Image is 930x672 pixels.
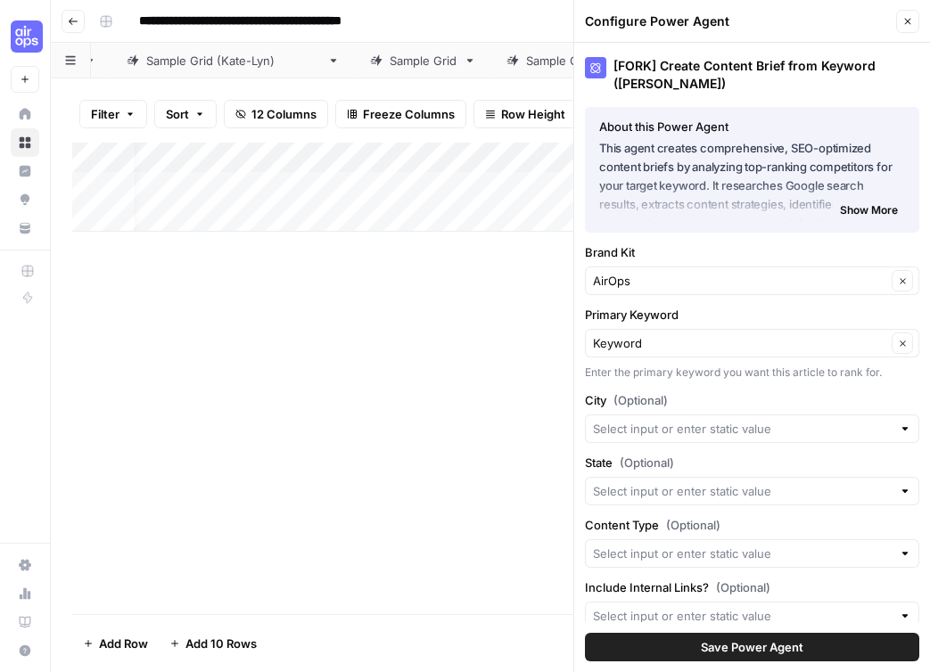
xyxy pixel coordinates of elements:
[585,306,919,324] label: Primary Keyword
[251,105,317,123] span: 12 Columns
[72,629,159,658] button: Add Row
[390,52,457,70] div: Sample Grid
[620,454,674,471] span: (Optional)
[585,391,919,409] label: City
[585,57,919,93] div: [FORK] Create Content Brief from Keyword ([PERSON_NAME])
[585,454,919,471] label: State
[185,635,257,652] span: Add 10 Rows
[585,578,919,596] label: Include Internal Links?
[91,105,119,123] span: Filter
[585,243,919,261] label: Brand Kit
[159,629,267,658] button: Add 10 Rows
[11,608,39,636] a: Learning Hub
[501,105,565,123] span: Row Height
[11,14,39,59] button: Workspace: September Cohort
[224,100,328,128] button: 12 Columns
[79,100,147,128] button: Filter
[11,128,39,157] a: Browse
[593,607,892,625] input: Select input or enter static value
[363,105,455,123] span: Freeze Columns
[11,157,39,185] a: Insights
[840,202,898,218] span: Show More
[11,636,39,665] button: Help + Support
[833,199,905,222] button: Show More
[585,516,919,534] label: Content Type
[335,100,466,128] button: Freeze Columns
[526,52,593,70] div: Sample Grid
[585,633,919,661] button: Save Power Agent
[11,20,43,53] img: September Cohort Logo
[11,579,39,608] a: Usage
[593,482,892,500] input: Select input or enter static value
[491,43,628,78] a: Sample Grid
[701,638,803,656] span: Save Power Agent
[99,635,148,652] span: Add Row
[146,52,320,70] div: Sample Grid ([PERSON_NAME])
[593,545,892,562] input: Select input or enter static value
[111,43,355,78] a: Sample Grid ([PERSON_NAME])
[154,100,217,128] button: Sort
[593,272,886,290] input: AirOps
[11,551,39,579] a: Settings
[599,118,905,135] div: About this Power Agent
[593,334,886,352] input: Keyword
[11,214,39,242] a: Your Data
[666,516,720,534] span: (Optional)
[11,185,39,214] a: Opportunities
[166,105,189,123] span: Sort
[355,43,491,78] a: Sample Grid
[716,578,770,596] span: (Optional)
[613,391,668,409] span: (Optional)
[599,139,905,215] p: This agent creates comprehensive, SEO-optimized content briefs by analyzing top-ranking competito...
[593,420,892,438] input: Select input or enter static value
[473,100,577,128] button: Row Height
[585,365,919,381] div: Enter the primary keyword you want this article to rank for.
[11,100,39,128] a: Home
